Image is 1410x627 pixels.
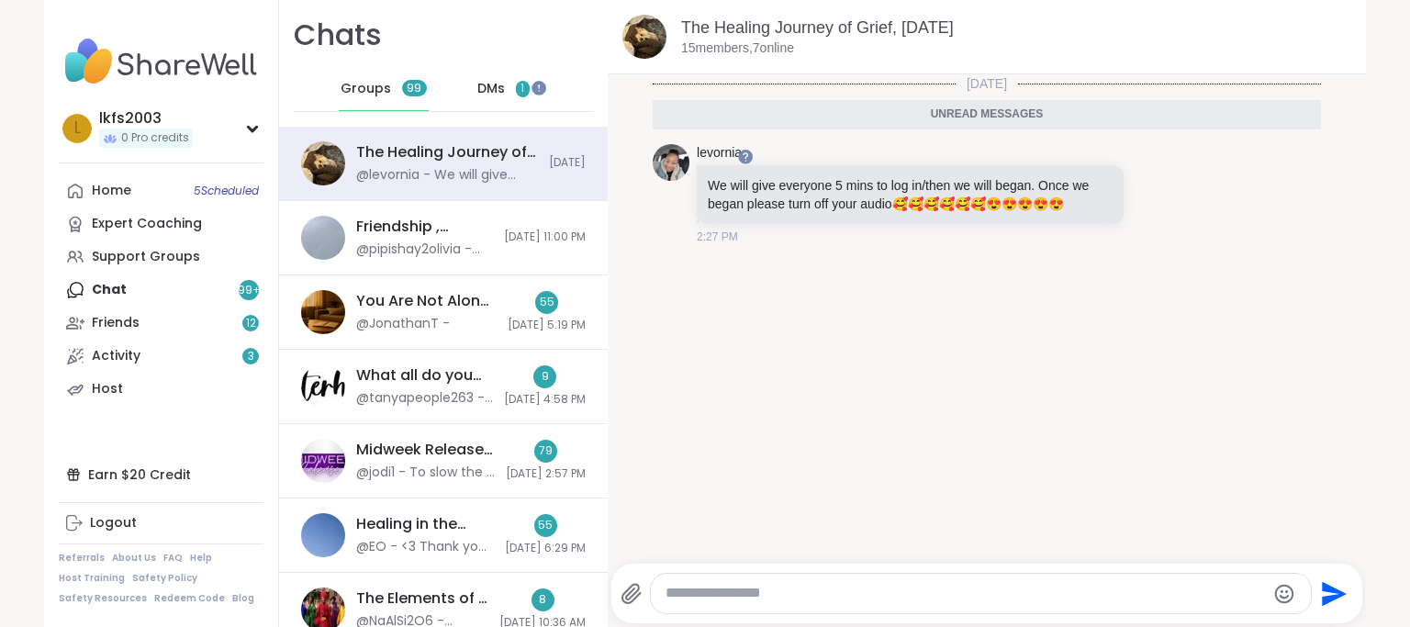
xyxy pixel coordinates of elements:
a: The Healing Journey of Grief, [DATE] [681,18,954,37]
div: Host [92,380,123,398]
div: Midweek Release-Coping with Mood, [DATE] [356,440,495,460]
span: [DATE] 6:29 PM [505,541,586,556]
button: Send [1312,573,1353,614]
div: Expert Coaching [92,215,202,233]
div: You Are Not Alone: Midday Reset, [DATE] [356,291,497,311]
a: Support Groups [59,241,263,274]
a: Redeem Code [154,592,225,605]
a: Home5Scheduled [59,174,263,207]
textarea: Type your message [666,584,1265,603]
div: @tanyapeople263 - He hears & see everything [356,389,493,408]
span: 😍 [1048,196,1064,211]
h1: Chats [294,15,382,56]
a: Friends12 [59,307,263,340]
span: [DATE] [549,155,586,171]
img: You Are Not Alone: Midday Reset, Oct 10 [301,290,345,334]
span: 🥰 [892,196,908,211]
div: 79 [534,440,557,463]
div: Unread messages [653,100,1321,129]
span: Groups [341,80,391,98]
img: https://sharewell-space-live.sfo3.digitaloceanspaces.com/user-generated/82540afe-0b6c-40ec-af03-7... [653,144,689,181]
img: Friendship , Oct 10 [301,216,345,260]
p: We will give everyone 5 mins to log in/then we will began. Once we began please turn off your audio [708,176,1113,213]
div: Home [92,182,131,200]
span: [DATE] 4:58 PM [504,392,586,408]
a: Activity3 [59,340,263,373]
a: levornia [697,144,742,162]
span: 12 [246,316,256,331]
span: [DATE] 11:00 PM [504,230,586,245]
img: Midweek Release-Coping with Mood, Oct 08 [301,439,345,483]
div: Activity [92,347,140,365]
div: lkfs2003 [99,108,193,129]
div: The Healing Journey of Grief, [DATE] [356,142,538,162]
button: Emoji picker [1273,583,1295,605]
div: @EO - <3 Thank you [PERSON_NAME]! [356,538,494,556]
span: [DATE] 2:57 PM [506,466,586,482]
span: 🥰 [939,196,955,211]
img: The Healing Journey of Grief, Oct 11 [622,15,666,59]
iframe: Spotlight [532,81,546,95]
a: FAQ [163,552,183,565]
iframe: Spotlight [738,150,753,164]
a: Host [59,373,263,406]
span: 🥰 [970,196,986,211]
div: 55 [535,291,558,314]
span: 😍 [1002,196,1017,211]
a: Safety Resources [59,592,147,605]
div: Friendship , [DATE] [356,217,493,237]
p: 15 members, 7 online [681,39,794,58]
a: Blog [232,592,254,605]
div: Earn $20 Credit [59,458,263,491]
span: 😍 [1017,196,1033,211]
span: 😍 [986,196,1002,211]
span: 1 [520,81,524,96]
span: 🥰 [955,196,970,211]
span: 5 Scheduled [194,184,259,198]
span: [DATE] [956,74,1018,93]
span: DMs [477,80,505,98]
div: @JonathanT - [356,315,450,333]
img: Healing in the Dark, Oct 09 [301,513,345,557]
div: Healing in the Dark, [DATE] [356,514,494,534]
a: Referrals [59,552,105,565]
span: 99 [407,81,421,96]
span: l [74,117,81,140]
div: 55 [534,514,557,537]
div: @jodi1 - To slow the f down [356,464,495,482]
span: [DATE] 5:19 PM [508,318,586,333]
span: 😍 [1033,196,1048,211]
a: About Us [112,552,156,565]
a: Expert Coaching [59,207,263,241]
img: The Healing Journey of Grief, Oct 11 [301,141,345,185]
div: Support Groups [92,248,200,266]
div: 8 [532,588,554,611]
div: 9 [533,365,556,388]
span: 🥰 [923,196,939,211]
a: Help [190,552,212,565]
img: What all do you Carry?, Oct 10 [301,364,345,409]
span: 3 [248,349,254,364]
div: Logout [90,514,137,532]
div: @levornia - We will give everyone 5 mins to log in/then we will began. Once we began please turn ... [356,166,538,185]
img: ShareWell Nav Logo [59,29,263,94]
div: @pipishay2olivia - [URL][DOMAIN_NAME] [356,241,493,259]
div: Friends [92,314,140,332]
div: What all do you Carry?, [DATE] [356,365,493,386]
a: Logout [59,507,263,540]
span: 0 Pro credits [121,130,189,146]
span: 2:27 PM [697,229,738,245]
div: The Elements of a Choreopoem: A Shared Healing , [DATE] [356,588,488,609]
a: Host Training [59,572,125,585]
a: Safety Policy [132,572,197,585]
span: 🥰 [908,196,923,211]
